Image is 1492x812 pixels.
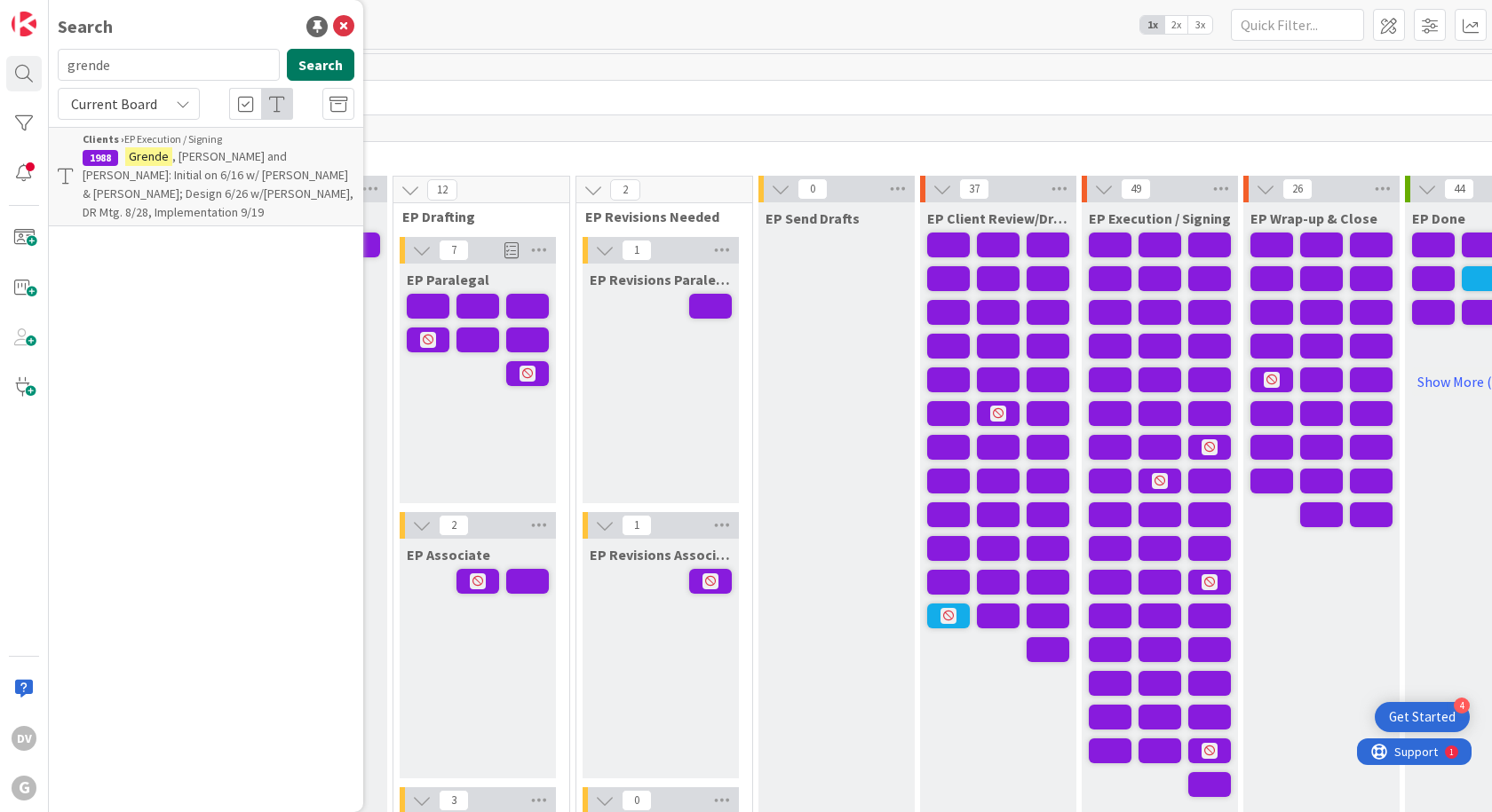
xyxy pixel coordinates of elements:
span: EP Execution / Signing [1089,209,1231,227]
span: 1x [1140,16,1164,34]
div: G [12,776,36,800]
span: EP Revisions Associate [590,546,732,564]
span: EP Paralegal [407,271,489,288]
div: Search [58,13,113,40]
span: EP Done [1412,209,1465,227]
span: 26 [1282,178,1313,200]
span: EP Wrap-up & Close [1250,209,1377,227]
span: 3 [439,790,469,811]
span: 7 [439,240,469,261]
span: 2 [439,515,469,536]
mark: Grende [125,147,172,166]
div: Open Get Started checklist, remaining modules: 4 [1375,702,1470,732]
span: 2 [610,179,640,201]
span: 44 [1444,178,1474,200]
span: EP Revisions Paralegal [590,271,732,288]
span: EP Drafting [402,208,547,225]
span: Current Board [71,95,157,113]
input: Search for title... [58,49,280,81]
button: Search [287,49,354,81]
span: 0 [622,790,652,811]
b: Clients › [83,132,124,146]
div: EP Execution / Signing [83,131,354,147]
span: 1 [622,240,652,261]
span: EP Associate [407,546,490,564]
span: 37 [959,178,989,200]
span: 49 [1121,178,1151,200]
div: DV [12,726,36,751]
span: EP Revisions Needed [585,208,730,225]
input: Quick Filter... [1231,9,1364,41]
div: 4 [1454,698,1470,713]
span: 2x [1164,16,1188,34]
span: EP Send Drafts [766,209,860,227]
span: Support [37,3,81,24]
span: , [PERSON_NAME] and [PERSON_NAME]: Initial on 6/16 w/ [PERSON_NAME] & [PERSON_NAME]; Design 6/26 ... [83,148,353,220]
span: 12 [427,179,457,201]
span: 0 [798,178,828,200]
img: Visit kanbanzone.com [12,12,36,36]
div: Get Started [1389,708,1456,726]
a: Clients ›EP Execution / Signing1988Grende, [PERSON_NAME] and [PERSON_NAME]: Initial on 6/16 w/ [P... [49,127,363,226]
span: 1 [622,515,652,536]
span: EP Client Review/Draft Review Meeting [927,209,1069,227]
span: 3x [1188,16,1212,34]
div: 1988 [83,150,118,166]
div: 1 [92,7,97,21]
